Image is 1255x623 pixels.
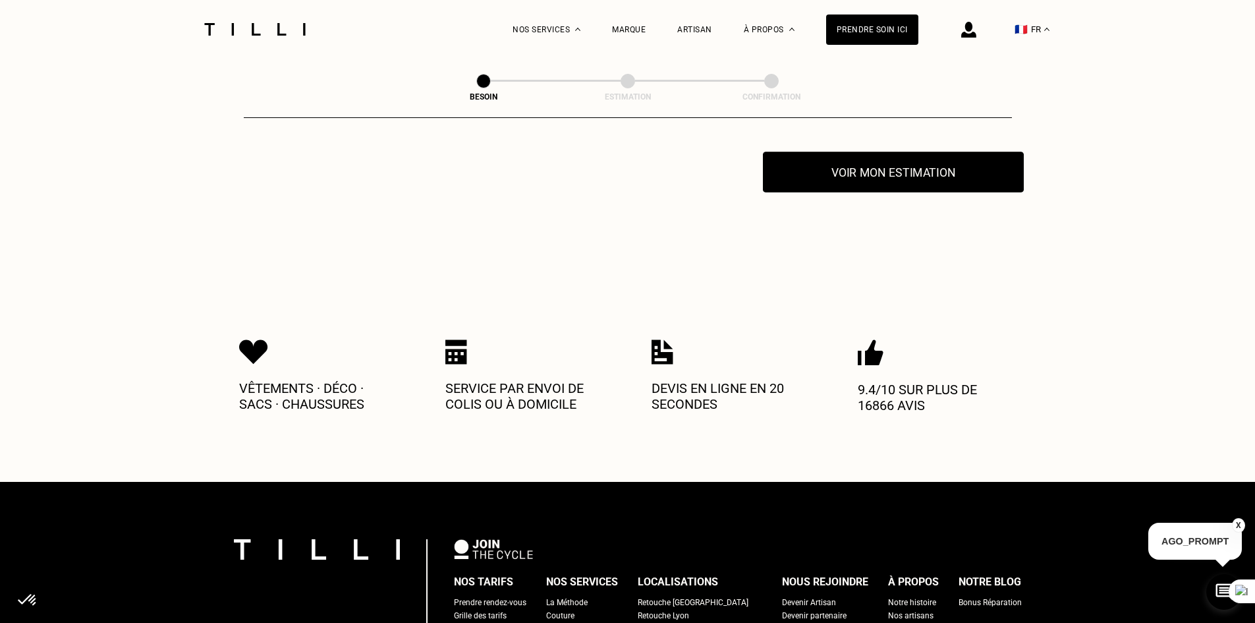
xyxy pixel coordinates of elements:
[638,572,718,592] div: Localisations
[652,380,810,412] p: Devis en ligne en 20 secondes
[959,572,1021,592] div: Notre blog
[612,25,646,34] a: Marque
[782,596,836,609] a: Devenir Artisan
[652,340,673,365] img: Icon
[782,572,868,592] div: Nous rejoindre
[638,609,689,622] a: Retouche Lyon
[418,92,549,102] div: Besoin
[454,539,533,559] img: logo Join The Cycle
[562,92,694,102] div: Estimation
[200,23,310,36] img: Logo du service de couturière Tilli
[445,340,467,365] img: Icon
[454,572,513,592] div: Nos tarifs
[234,539,400,560] img: logo Tilli
[1148,523,1242,560] p: AGO_PROMPT
[1232,518,1245,533] button: X
[858,382,1016,413] p: 9.4/10 sur plus de 16866 avis
[239,340,268,365] img: Icon
[546,609,574,622] a: Couture
[706,92,837,102] div: Confirmation
[888,596,936,609] a: Notre histoire
[677,25,712,34] a: Artisan
[789,28,795,31] img: Menu déroulant à propos
[239,380,397,412] p: Vêtements · Déco · Sacs · Chaussures
[1044,28,1049,31] img: menu déroulant
[888,609,934,622] a: Nos artisans
[445,380,603,412] p: Service par envoi de colis ou à domicile
[959,596,1022,609] a: Bonus Réparation
[888,572,939,592] div: À propos
[1015,23,1028,36] span: 🇫🇷
[858,340,883,366] img: Icon
[575,28,580,31] img: Menu déroulant
[454,596,526,609] a: Prendre rendez-vous
[782,609,847,622] a: Devenir partenaire
[546,596,588,609] a: La Méthode
[826,15,918,45] a: Prendre soin ici
[763,152,1024,193] button: Voir mon estimation
[546,572,618,592] div: Nos services
[961,22,976,38] img: icône connexion
[454,609,507,622] a: Grille des tarifs
[638,596,748,609] a: Retouche [GEOGRAPHIC_DATA]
